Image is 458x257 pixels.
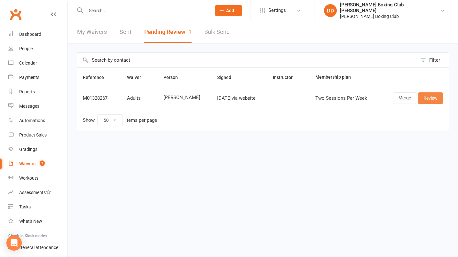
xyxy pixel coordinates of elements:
div: Assessments [19,190,51,195]
div: Gradings [19,147,37,152]
div: [DATE] via website [217,96,261,101]
div: Product Sales [19,132,47,137]
div: M01328267 [83,96,115,101]
div: DD [324,4,337,17]
span: Signed [217,75,238,80]
div: Messages [19,104,39,109]
a: Assessments [8,185,67,200]
a: People [8,42,67,56]
button: Pending Review1 [144,21,192,43]
div: Tasks [19,204,31,209]
a: My Waivers [77,21,107,43]
span: 1 [40,160,45,166]
div: Payments [19,75,39,80]
span: Person [163,75,185,80]
a: Review [418,92,443,104]
span: Reference [83,75,111,80]
a: Merge [393,92,416,104]
div: Adults [127,96,152,101]
a: Product Sales [8,128,67,142]
span: Instructor [273,75,300,80]
a: Gradings [8,142,67,157]
div: Automations [19,118,45,123]
div: People [19,46,33,51]
div: What's New [19,219,42,224]
div: Show [83,114,157,126]
span: Add [226,8,234,13]
a: Payments [8,70,67,85]
button: Instructor [273,74,300,81]
button: Signed [217,74,238,81]
div: Two Sessions Per Week [315,96,375,101]
input: Search by contact [77,53,417,67]
span: Settings [268,3,286,18]
input: Search... [84,6,207,15]
div: Calendar [19,60,37,66]
a: Dashboard [8,27,67,42]
div: Waivers [19,161,36,166]
a: What's New [8,214,67,229]
button: Add [215,5,242,16]
a: Messages [8,99,67,113]
a: Workouts [8,171,67,185]
a: Tasks [8,200,67,214]
a: Clubworx [8,6,24,22]
button: Waiver [127,74,148,81]
a: Sent [120,21,131,43]
div: General attendance [19,245,58,250]
a: Calendar [8,56,67,70]
div: Dashboard [19,32,41,37]
div: Reports [19,89,35,94]
a: Automations [8,113,67,128]
div: Open Intercom Messenger [6,235,22,251]
a: General attendance kiosk mode [8,240,67,255]
a: Bulk Send [204,21,230,43]
div: [PERSON_NAME] Boxing Club [340,13,440,19]
button: Filter [417,53,449,67]
div: [PERSON_NAME] Boxing Club [PERSON_NAME] [340,2,440,13]
th: Membership plan [310,68,380,87]
button: Reference [83,74,111,81]
div: Filter [429,56,440,64]
a: Waivers 1 [8,157,67,171]
span: 1 [188,28,192,35]
div: Workouts [19,175,38,181]
a: Reports [8,85,67,99]
span: [PERSON_NAME] [163,95,206,100]
span: Waiver [127,75,148,80]
div: items per page [125,118,157,123]
button: Person [163,74,185,81]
